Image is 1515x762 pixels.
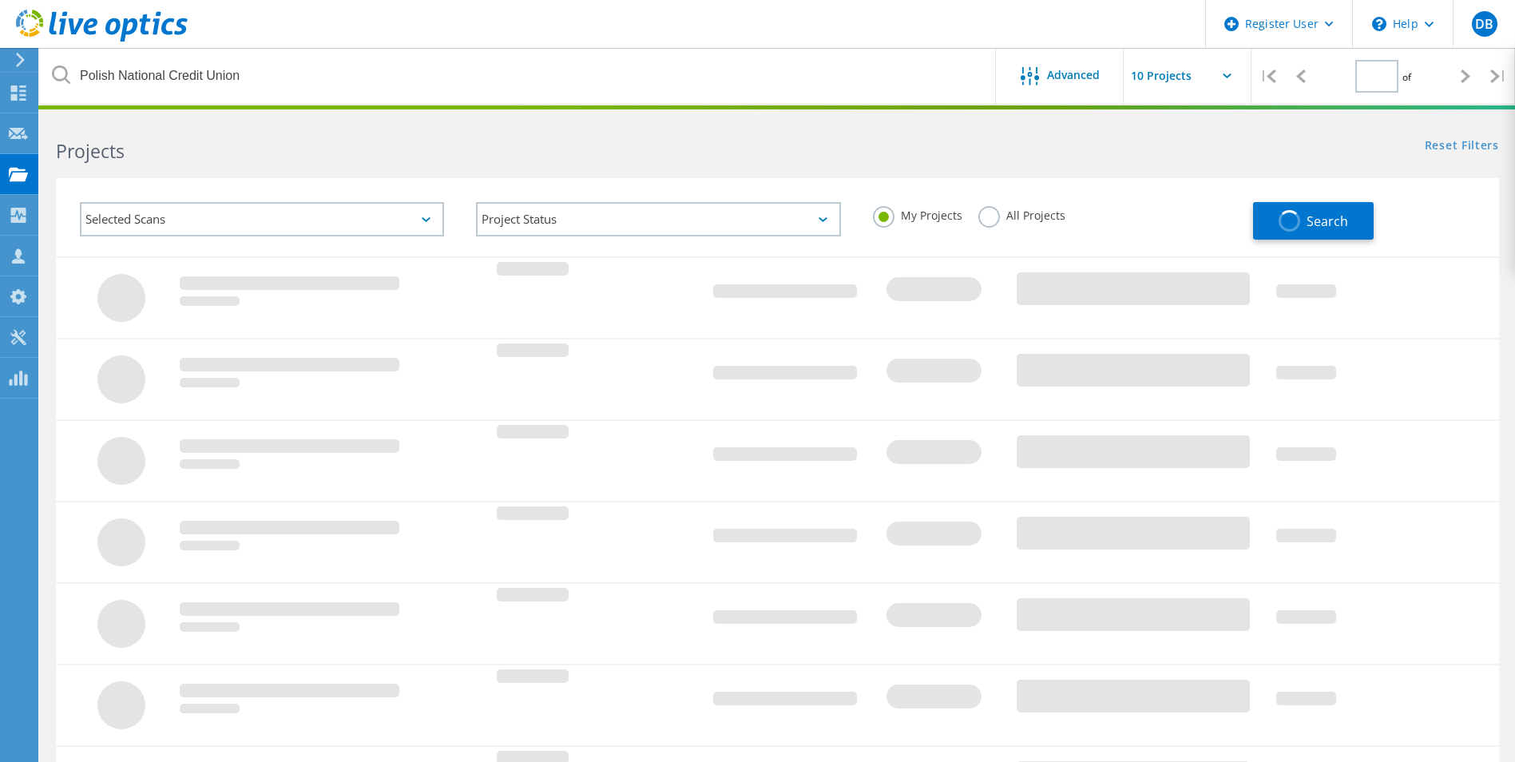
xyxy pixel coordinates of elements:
[476,202,840,236] div: Project Status
[1251,48,1284,105] div: |
[1482,48,1515,105] div: |
[40,48,997,104] input: Search projects by name, owner, ID, company, etc
[1047,69,1100,81] span: Advanced
[16,34,188,45] a: Live Optics Dashboard
[978,206,1065,221] label: All Projects
[1425,140,1499,153] a: Reset Filters
[1402,70,1411,84] span: of
[1475,18,1493,30] span: DB
[80,202,444,236] div: Selected Scans
[56,138,125,164] b: Projects
[1307,212,1348,230] span: Search
[1372,17,1386,31] svg: \n
[1253,202,1374,240] button: Search
[873,206,962,221] label: My Projects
